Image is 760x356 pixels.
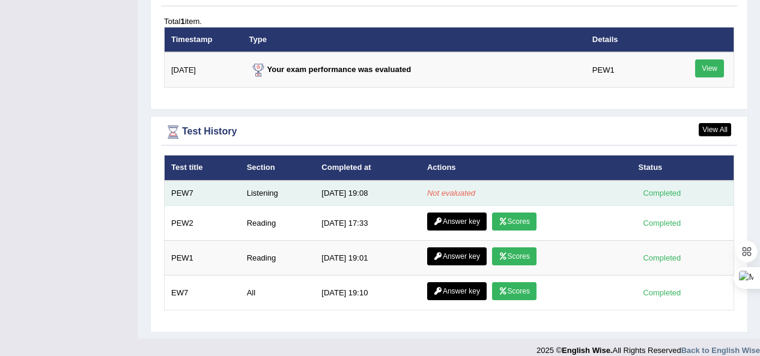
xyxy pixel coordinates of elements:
a: Answer key [427,247,487,265]
td: [DATE] 19:01 [315,241,421,276]
td: PEW7 [165,181,240,206]
div: Test History [164,123,734,141]
td: [DATE] 19:10 [315,276,421,310]
th: Completed at [315,155,421,181]
em: Not evaluated [427,189,475,198]
a: Scores [492,282,537,300]
div: 2025 © All Rights Reserved [537,339,760,356]
strong: Your exam performance was evaluated [249,65,412,74]
td: Reading [240,241,315,276]
td: Reading [240,206,315,241]
th: Status [632,155,734,181]
a: Scores [492,247,537,265]
td: [DATE] [165,52,243,88]
td: PEW1 [165,241,240,276]
th: Section [240,155,315,181]
b: 1 [180,17,184,26]
th: Actions [421,155,632,181]
div: Completed [639,252,686,264]
div: Completed [639,217,686,229]
a: Scores [492,213,537,231]
div: Total item. [164,16,734,27]
th: Type [243,27,586,52]
th: Test title [165,155,240,181]
td: PEW1 [586,52,662,88]
td: All [240,276,315,310]
a: Answer key [427,213,487,231]
th: Timestamp [165,27,243,52]
div: Completed [639,187,686,199]
a: Answer key [427,282,487,300]
strong: English Wise. [562,346,612,355]
td: EW7 [165,276,240,310]
a: View [695,59,724,77]
th: Details [586,27,662,52]
a: Back to English Wise [681,346,760,355]
td: [DATE] 19:08 [315,181,421,206]
div: Completed [639,286,686,299]
td: [DATE] 17:33 [315,206,421,241]
a: View All [699,123,731,136]
td: PEW2 [165,206,240,241]
td: Listening [240,181,315,206]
